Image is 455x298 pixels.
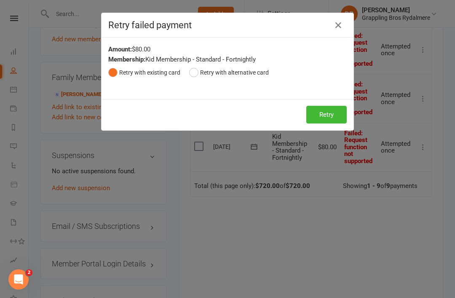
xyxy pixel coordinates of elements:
[108,56,145,63] strong: Membership:
[108,54,347,64] div: Kid Membership - Standard - Fortnightly
[108,64,180,81] button: Retry with existing card
[8,269,29,290] iframe: Intercom live chat
[332,19,345,32] button: Close
[189,64,269,81] button: Retry with alternative card
[108,46,132,53] strong: Amount:
[306,106,347,123] button: Retry
[26,269,32,276] span: 2
[108,44,347,54] div: $80.00
[108,20,347,30] h4: Retry failed payment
